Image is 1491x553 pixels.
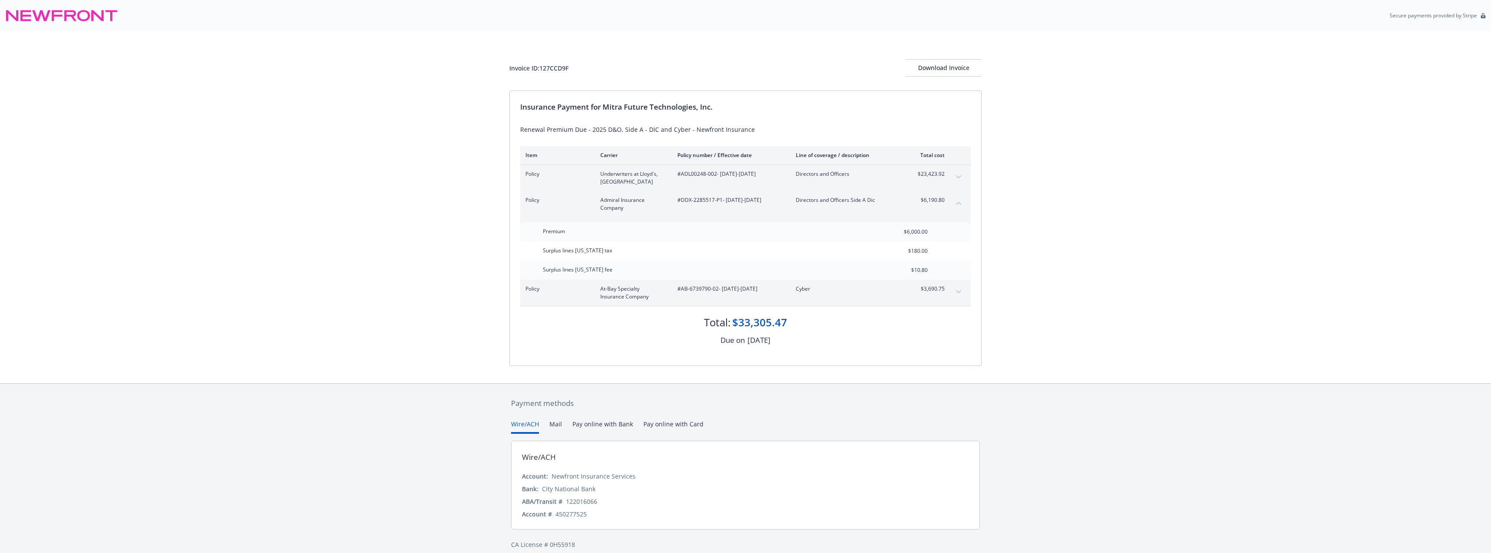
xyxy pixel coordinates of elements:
div: PolicyAdmiral Insurance Company#DDX-2285517-P1- [DATE]-[DATE]Directors and Officers Side A Dic$6,... [520,191,971,217]
span: $23,423.92 [912,170,945,178]
span: Admiral Insurance Company [600,196,663,212]
div: Payment methods [511,398,980,409]
div: Carrier [600,151,663,159]
div: Item [525,151,586,159]
span: $3,690.75 [912,285,945,293]
div: PolicyAt-Bay Specialty Insurance Company#AB-6739790-02- [DATE]-[DATE]Cyber$3,690.75expand content [520,280,971,306]
span: Policy [525,196,586,204]
span: #ADL00248-002 - [DATE]-[DATE] [677,170,782,178]
span: Surplus lines [US_STATE] fee [543,266,613,273]
button: Wire/ACH [511,419,539,434]
div: Policy number / Effective date [677,151,782,159]
span: At-Bay Specialty Insurance Company [600,285,663,301]
div: Total: [704,315,730,330]
div: $33,305.47 [732,315,787,330]
button: Download Invoice [905,59,982,77]
button: expand content [952,285,966,299]
button: expand content [952,170,966,184]
span: Policy [525,285,586,293]
span: Underwriters at Lloyd's, [GEOGRAPHIC_DATA] [600,170,663,186]
span: Policy [525,170,586,178]
span: Directors and Officers Side A Dic [796,196,898,204]
div: City National Bank [542,484,596,493]
div: 450277525 [555,509,587,519]
div: Account: [522,472,548,481]
span: Cyber [796,285,898,293]
div: PolicyUnderwriters at Lloyd's, [GEOGRAPHIC_DATA]#ADL00248-002- [DATE]-[DATE]Directors and Officer... [520,165,971,191]
button: Mail [549,419,562,434]
div: Account # [522,509,552,519]
span: #DDX-2285517-P1 - [DATE]-[DATE] [677,196,782,204]
input: 0.00 [876,225,933,238]
div: CA License # 0H55918 [511,540,980,549]
div: Due on [720,335,745,346]
input: 0.00 [876,245,933,258]
span: #AB-6739790-02 - [DATE]-[DATE] [677,285,782,293]
span: Directors and Officers [796,170,898,178]
span: $6,190.80 [912,196,945,204]
div: Invoice ID: 127CCD9F [509,64,569,73]
div: Newfront Insurance Services [552,472,636,481]
p: Secure payments provided by Stripe [1390,12,1477,19]
div: [DATE] [747,335,771,346]
div: Total cost [912,151,945,159]
button: Pay online with Bank [572,419,633,434]
button: collapse content [952,196,966,210]
input: 0.00 [876,264,933,277]
div: Download Invoice [905,60,982,76]
div: Line of coverage / description [796,151,898,159]
div: Bank: [522,484,539,493]
div: Wire/ACH [522,452,556,463]
div: Insurance Payment for Mitra Future Technologies, Inc. [520,101,971,113]
div: Renewal Premium Due - 2025 D&O, Side A - DIC and Cyber - Newfront Insurance [520,125,971,134]
div: ABA/Transit # [522,497,562,506]
span: Premium [543,228,565,235]
button: Pay online with Card [643,419,703,434]
div: 122016066 [566,497,597,506]
span: Surplus lines [US_STATE] tax [543,247,612,254]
